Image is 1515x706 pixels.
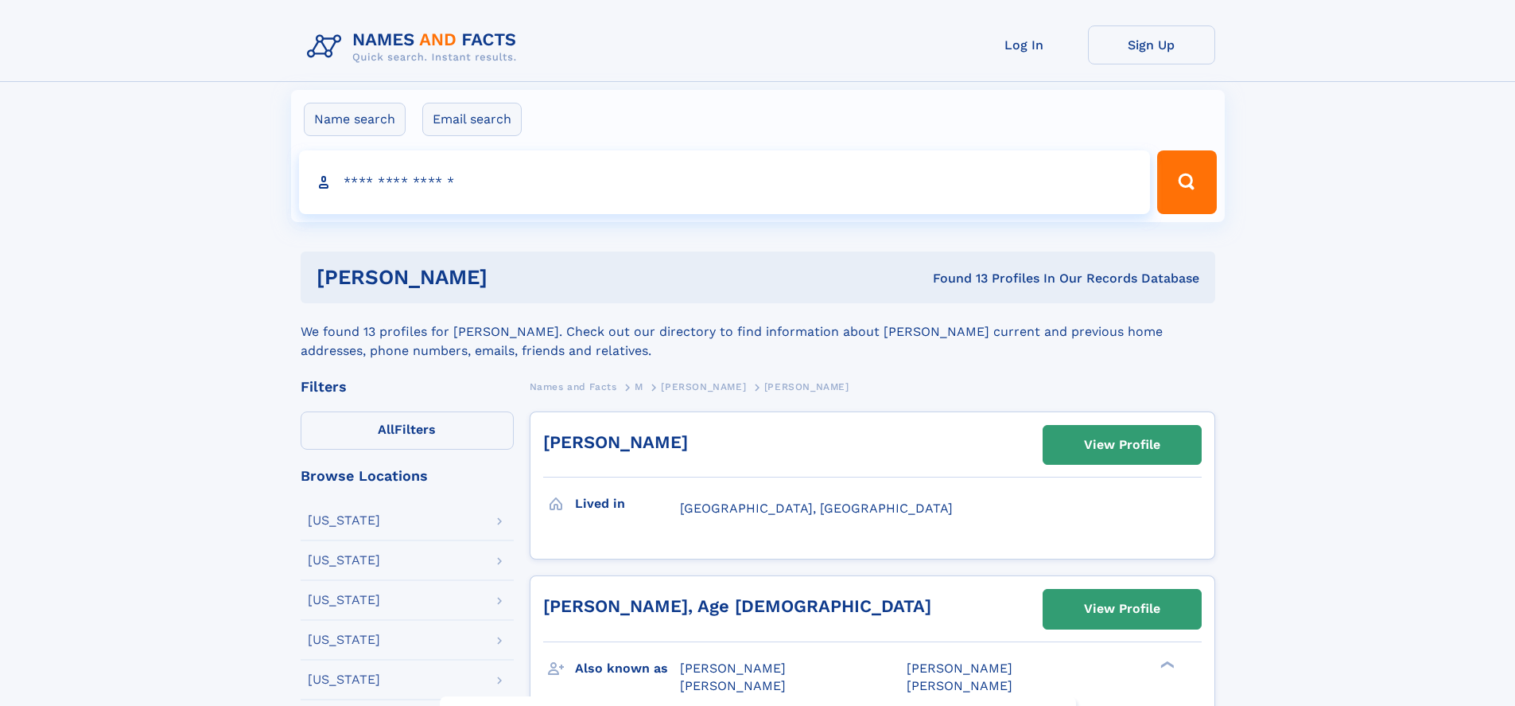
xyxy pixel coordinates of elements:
[301,469,514,483] div: Browse Locations
[543,596,931,616] a: [PERSON_NAME], Age [DEMOGRAPHIC_DATA]
[301,25,530,68] img: Logo Names and Facts
[575,490,680,517] h3: Lived in
[543,432,688,452] a: [PERSON_NAME]
[317,267,710,287] h1: [PERSON_NAME]
[635,376,643,396] a: M
[680,661,786,676] span: [PERSON_NAME]
[301,303,1215,361] div: We found 13 profiles for [PERSON_NAME]. Check out our directory to find information about [PERSON...
[575,655,680,682] h3: Also known as
[680,678,786,693] span: [PERSON_NAME]
[308,514,380,527] div: [US_STATE]
[680,501,953,516] span: [GEOGRAPHIC_DATA], [GEOGRAPHIC_DATA]
[301,380,514,394] div: Filters
[661,381,746,392] span: [PERSON_NAME]
[378,422,394,437] span: All
[907,661,1012,676] span: [PERSON_NAME]
[304,103,406,136] label: Name search
[710,270,1199,287] div: Found 13 Profiles In Our Records Database
[308,634,380,646] div: [US_STATE]
[1043,426,1201,464] a: View Profile
[1084,427,1160,463] div: View Profile
[422,103,522,136] label: Email search
[635,381,643,392] span: M
[308,554,380,567] div: [US_STATE]
[961,25,1088,64] a: Log In
[1156,659,1175,669] div: ❯
[1157,150,1216,214] button: Search Button
[764,381,849,392] span: [PERSON_NAME]
[530,376,617,396] a: Names and Facts
[1088,25,1215,64] a: Sign Up
[308,673,380,686] div: [US_STATE]
[299,150,1151,214] input: search input
[308,594,380,607] div: [US_STATE]
[301,412,514,450] label: Filters
[907,678,1012,693] span: [PERSON_NAME]
[661,376,746,396] a: [PERSON_NAME]
[1043,590,1201,628] a: View Profile
[1084,591,1160,627] div: View Profile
